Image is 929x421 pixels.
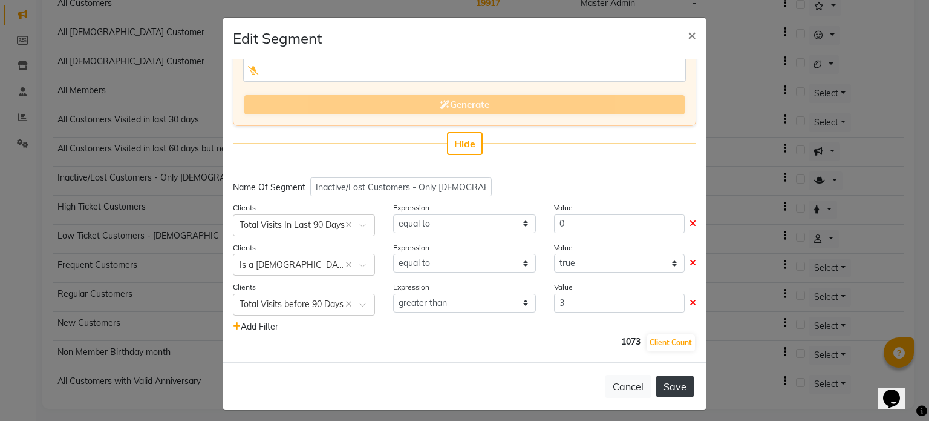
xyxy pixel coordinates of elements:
button: Close [678,18,706,51]
button: Client Count [647,334,695,351]
label: Value [554,242,573,253]
label: Expression [393,282,429,293]
span: Add Filter [233,321,278,332]
label: Clients [233,242,256,253]
label: Expression [393,242,429,253]
label: Expression [393,202,429,213]
span: × [688,25,696,44]
div: Name Of Segment [233,181,305,194]
label: Clients [233,282,256,293]
button: Save [656,376,694,397]
span: Clear all [345,219,356,231]
span: Clear all [345,259,356,271]
label: Value [554,282,573,293]
iframe: chat widget [878,373,917,409]
label: Clients [233,202,256,213]
label: Value [554,202,573,213]
span: Hide [454,138,475,150]
span: Clear all [345,298,356,311]
span: 1073 [621,336,641,353]
button: Hide [447,132,483,155]
h4: Edit Segment [233,27,322,49]
button: Cancel [605,375,651,398]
